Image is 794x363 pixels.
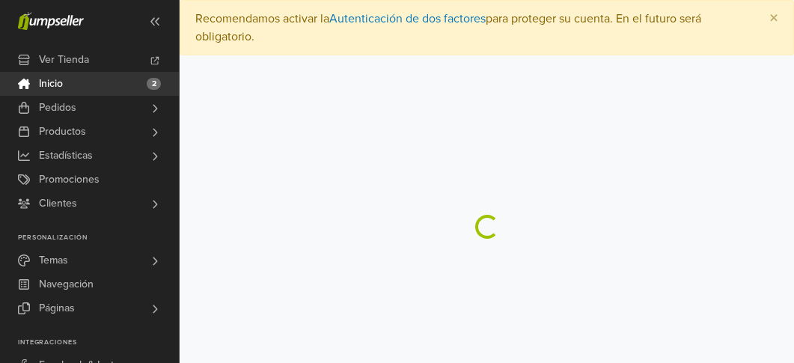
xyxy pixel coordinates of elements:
[329,11,486,26] a: Autenticación de dos factores
[39,72,63,96] span: Inicio
[147,78,161,90] span: 2
[39,96,76,120] span: Pedidos
[18,234,179,242] p: Personalización
[39,272,94,296] span: Navegación
[39,296,75,320] span: Páginas
[769,7,778,29] span: ×
[39,248,68,272] span: Temas
[39,192,77,216] span: Clientes
[754,1,793,37] button: Close
[39,144,93,168] span: Estadísticas
[18,338,179,347] p: Integraciones
[39,48,89,72] span: Ver Tienda
[39,168,100,192] span: Promociones
[39,120,86,144] span: Productos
